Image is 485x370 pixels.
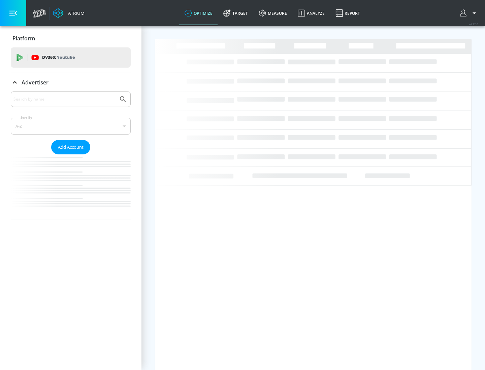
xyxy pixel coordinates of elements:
[19,115,34,120] label: Sort By
[330,1,365,25] a: Report
[11,29,131,48] div: Platform
[12,35,35,42] p: Platform
[253,1,292,25] a: measure
[11,73,131,92] div: Advertiser
[58,143,84,151] span: Add Account
[57,54,75,61] p: Youtube
[42,54,75,61] p: DV360:
[11,47,131,68] div: DV360: Youtube
[11,154,131,220] nav: list of Advertiser
[13,95,116,104] input: Search by name
[292,1,330,25] a: Analyze
[469,22,478,26] span: v 4.32.0
[22,79,48,86] p: Advertiser
[65,10,85,16] div: Atrium
[53,8,85,18] a: Atrium
[11,91,131,220] div: Advertiser
[51,140,90,154] button: Add Account
[218,1,253,25] a: Target
[179,1,218,25] a: optimize
[11,118,131,135] div: A-Z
